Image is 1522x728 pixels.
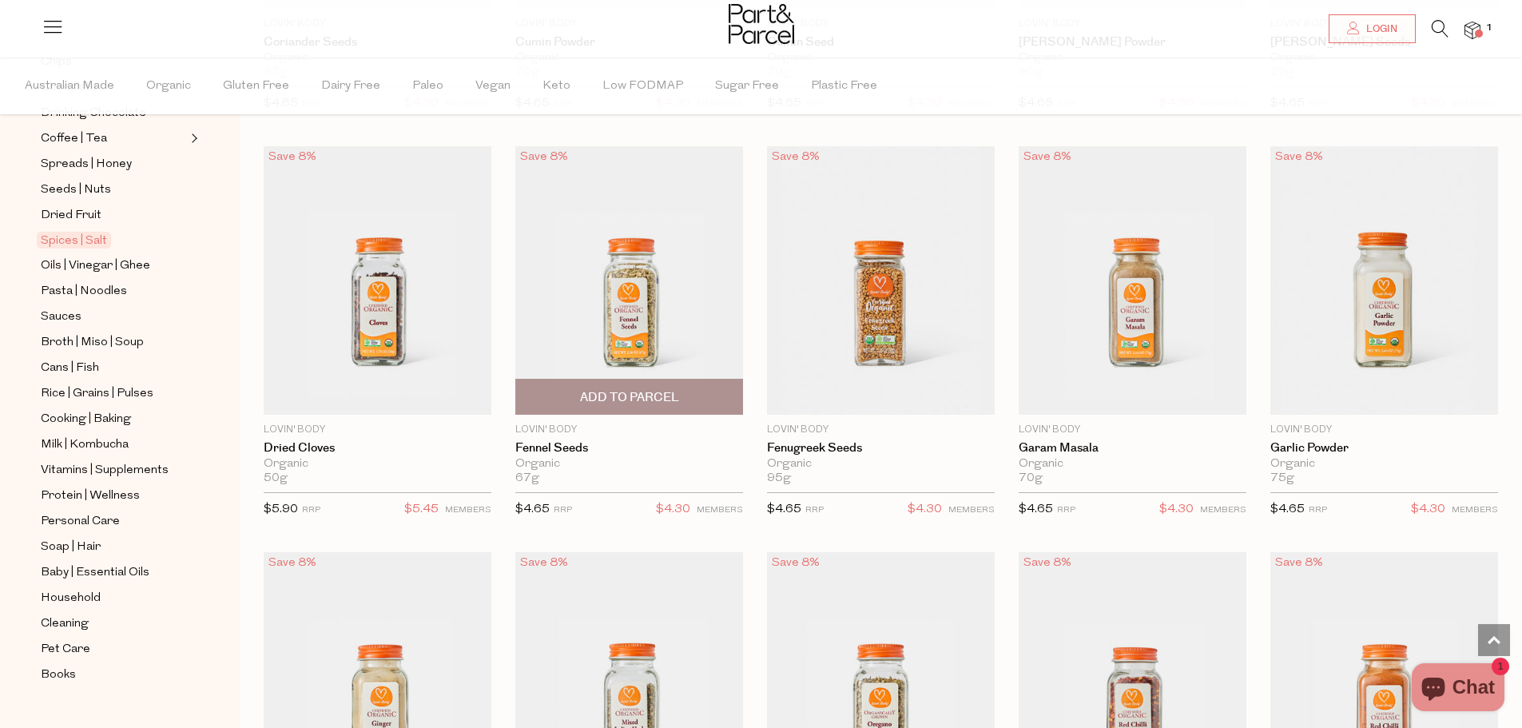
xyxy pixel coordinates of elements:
[41,460,186,480] a: Vitamins | Supplements
[1270,423,1498,437] p: Lovin' Body
[302,506,320,515] small: RRP
[146,58,191,114] span: Organic
[767,552,825,574] div: Save 8%
[1200,506,1246,515] small: MEMBERS
[41,206,101,225] span: Dried Fruit
[1309,506,1327,515] small: RRP
[580,389,679,406] span: Add To Parcel
[1452,506,1498,515] small: MEMBERS
[445,506,491,515] small: MEMBERS
[41,563,149,583] span: Baby | Essential Oils
[41,256,186,276] a: Oils | Vinegar | Ghee
[41,358,186,378] a: Cans | Fish
[515,379,743,415] button: Add To Parcel
[41,563,186,583] a: Baby | Essential Oils
[41,231,186,250] a: Spices | Salt
[767,503,801,515] span: $4.65
[41,155,132,174] span: Spreads | Honey
[1019,423,1246,437] p: Lovin' Body
[41,409,186,429] a: Cooking | Baking
[25,58,114,114] span: Australian Made
[1019,146,1246,415] img: Garam Masala
[41,281,186,301] a: Pasta | Noodles
[41,639,186,659] a: Pet Care
[1270,146,1328,168] div: Save 8%
[1270,471,1294,486] span: 75g
[223,58,289,114] span: Gluten Free
[412,58,443,114] span: Paleo
[554,506,572,515] small: RRP
[321,58,380,114] span: Dairy Free
[1407,663,1509,715] inbox-online-store-chat: Shopify online store chat
[1270,146,1498,415] img: Garlic Powder
[767,441,995,455] a: Fenugreek Seeds
[515,146,573,168] div: Save 8%
[264,552,321,574] div: Save 8%
[37,232,111,249] span: Spices | Salt
[41,359,99,378] span: Cans | Fish
[41,129,186,149] a: Coffee | Tea
[264,146,321,168] div: Save 8%
[41,308,81,327] span: Sauces
[908,499,942,520] span: $4.30
[515,457,743,471] div: Organic
[1019,503,1053,515] span: $4.65
[41,436,129,455] span: Milk | Kombucha
[41,487,140,506] span: Protein | Wellness
[656,499,690,520] span: $4.30
[264,441,491,455] a: Dried Cloves
[41,332,186,352] a: Broth | Miso | Soup
[515,423,743,437] p: Lovin' Body
[41,435,186,455] a: Milk | Kombucha
[41,129,107,149] span: Coffee | Tea
[41,205,186,225] a: Dried Fruit
[805,506,824,515] small: RRP
[1411,499,1445,520] span: $4.30
[1159,499,1194,520] span: $4.30
[811,58,877,114] span: Plastic Free
[1019,552,1076,574] div: Save 8%
[41,181,111,200] span: Seeds | Nuts
[41,537,186,557] a: Soap | Hair
[1270,441,1498,455] a: Garlic Powder
[41,538,101,557] span: Soap | Hair
[41,665,186,685] a: Books
[264,503,298,515] span: $5.90
[264,471,288,486] span: 50g
[729,4,794,44] img: Part&Parcel
[41,615,89,634] span: Cleaning
[41,384,186,404] a: Rice | Grains | Pulses
[41,666,76,685] span: Books
[41,410,131,429] span: Cooking | Baking
[41,307,186,327] a: Sauces
[948,506,995,515] small: MEMBERS
[542,58,570,114] span: Keto
[697,506,743,515] small: MEMBERS
[41,588,186,608] a: Household
[41,282,127,301] span: Pasta | Noodles
[1270,552,1328,574] div: Save 8%
[1362,22,1397,36] span: Login
[41,461,169,480] span: Vitamins | Supplements
[264,423,491,437] p: Lovin' Body
[715,58,779,114] span: Sugar Free
[515,471,539,486] span: 67g
[767,146,825,168] div: Save 8%
[264,146,491,415] img: Dried Cloves
[1057,506,1075,515] small: RRP
[187,129,198,148] button: Expand/Collapse Coffee | Tea
[515,552,573,574] div: Save 8%
[41,486,186,506] a: Protein | Wellness
[41,614,186,634] a: Cleaning
[767,146,995,415] img: Fenugreek Seeds
[1329,14,1416,43] a: Login
[767,423,995,437] p: Lovin' Body
[41,257,150,276] span: Oils | Vinegar | Ghee
[767,471,791,486] span: 95g
[1019,457,1246,471] div: Organic
[475,58,511,114] span: Vegan
[1019,146,1076,168] div: Save 8%
[1019,471,1043,486] span: 70g
[515,503,550,515] span: $4.65
[41,384,153,404] span: Rice | Grains | Pulses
